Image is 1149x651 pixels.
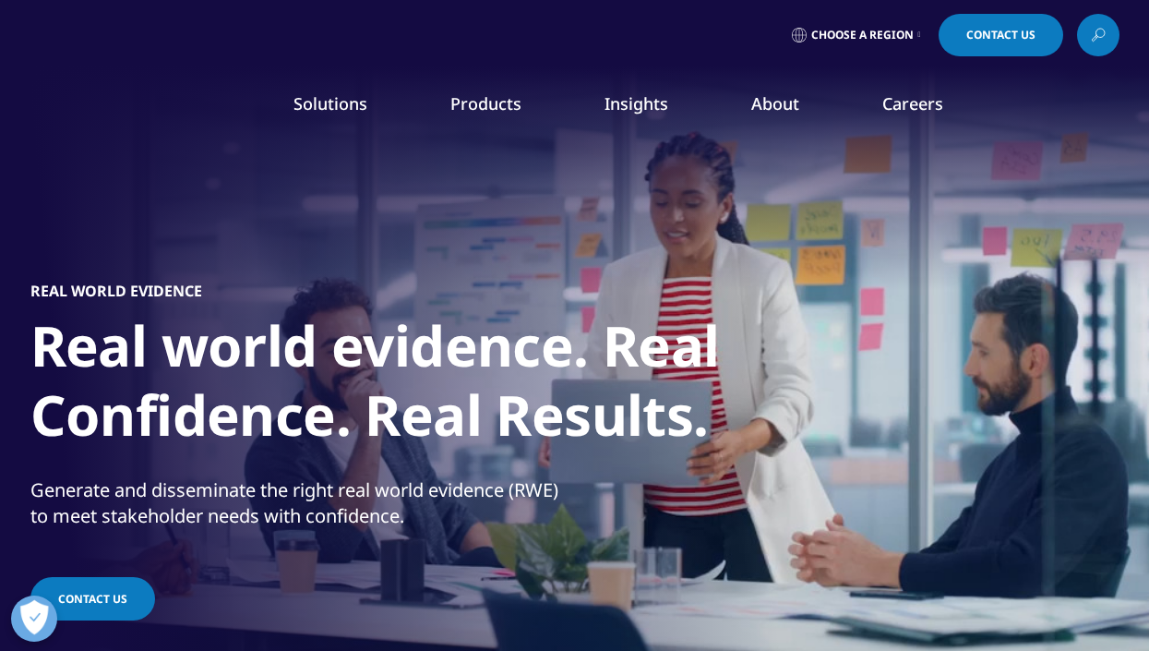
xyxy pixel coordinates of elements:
nav: Primary [186,65,1119,151]
h5: Real World Evidence [30,282,202,300]
a: Careers [882,92,943,115]
h1: Real world evidence. Real Confidence. Real Results. [30,311,723,461]
a: Contact Us [939,14,1063,56]
a: Insights [604,92,668,115]
span: Choose a Region [811,28,914,42]
span: Contact Us [966,30,1035,41]
a: Products [450,92,521,115]
button: Abrir preferencias [11,596,57,642]
a: Solutions [293,92,367,115]
a: About [751,92,799,115]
